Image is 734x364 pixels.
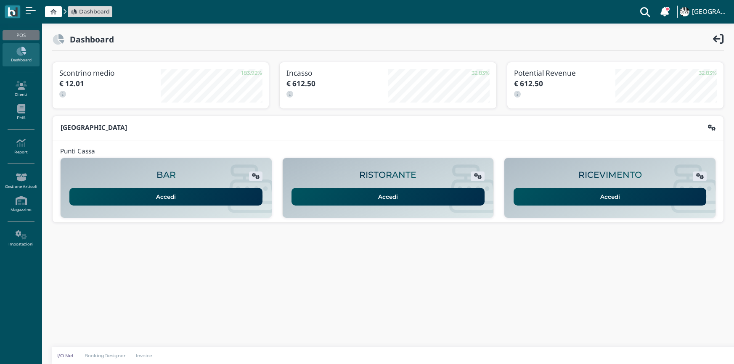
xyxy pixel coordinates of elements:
[692,8,729,16] h4: [GEOGRAPHIC_DATA]
[3,135,39,158] a: Report
[3,227,39,250] a: Impostazioni
[64,35,114,44] h2: Dashboard
[678,2,729,22] a: ... [GEOGRAPHIC_DATA]
[61,123,127,132] b: [GEOGRAPHIC_DATA]
[3,169,39,193] a: Gestione Articoli
[3,193,39,216] a: Magazzino
[59,79,84,88] b: € 12.01
[3,43,39,66] a: Dashboard
[79,8,110,16] span: Dashboard
[578,170,642,180] h2: RICEVIMENTO
[680,7,689,16] img: ...
[514,79,543,88] b: € 612.50
[3,77,39,100] a: Clienti
[156,170,176,180] h2: BAR
[8,7,17,17] img: logo
[286,69,388,77] h3: Incasso
[71,8,110,16] a: Dashboard
[291,188,485,206] a: Accedi
[514,188,707,206] a: Accedi
[59,69,161,77] h3: Scontrino medio
[674,338,727,357] iframe: Help widget launcher
[3,30,39,40] div: POS
[60,148,95,155] h4: Punti Cassa
[286,79,315,88] b: € 612.50
[514,69,615,77] h3: Potential Revenue
[359,170,416,180] h2: RISTORANTE
[3,101,39,124] a: PMS
[69,188,262,206] a: Accedi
